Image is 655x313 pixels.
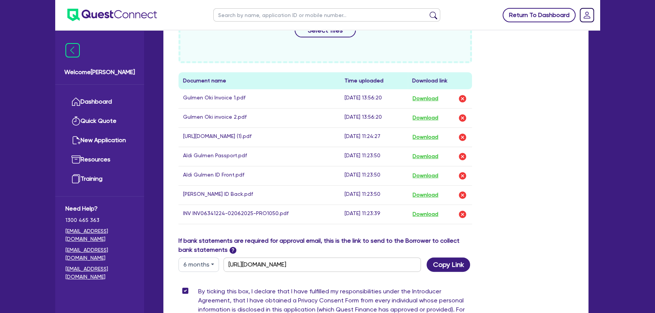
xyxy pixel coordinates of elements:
td: [DATE] 11:23:50 [340,147,408,166]
a: [EMAIL_ADDRESS][DOMAIN_NAME] [65,246,134,262]
button: Download [412,152,439,161]
input: Search by name, application ID or mobile number... [213,8,440,22]
span: Need Help? [65,204,134,213]
td: Gulmen Oki invoice 2.pdf [178,108,340,127]
img: icon-menu-close [65,43,80,57]
a: Quick Quote [65,112,134,131]
button: Download [412,132,439,142]
button: Download [412,171,439,181]
button: Dropdown toggle [178,257,219,272]
td: [DATE] 11:23:39 [340,205,408,224]
img: delete-icon [458,152,467,161]
a: [EMAIL_ADDRESS][DOMAIN_NAME] [65,265,134,281]
a: Training [65,169,134,189]
td: [DATE] 13:56:20 [340,108,408,127]
img: resources [71,155,81,164]
label: If bank statements are required for approval email, this is the link to send to the Borrower to c... [178,236,472,254]
span: Welcome [PERSON_NAME] [64,68,135,77]
th: Document name [178,72,340,89]
a: New Application [65,131,134,150]
th: Download link [408,72,472,89]
span: ? [230,247,236,254]
img: quick-quote [71,116,81,126]
td: [DATE] 13:56:20 [340,89,408,108]
a: Dashboard [65,92,134,112]
img: training [71,174,81,183]
td: Aldi Gulmen Passport.pdf [178,147,340,166]
button: Download [412,209,439,219]
td: [URL][DOMAIN_NAME] (1).pdf [178,127,340,147]
img: delete-icon [458,210,467,219]
td: [DATE] 11:23:50 [340,166,408,185]
img: new-application [71,136,81,145]
button: Copy Link [427,257,470,272]
td: [DATE] 11:24:27 [340,127,408,147]
img: quest-connect-logo-blue [67,9,157,21]
img: delete-icon [458,94,467,103]
button: Download [412,113,439,123]
td: [DATE] 11:23:50 [340,185,408,205]
a: Return To Dashboard [503,8,576,22]
a: [EMAIL_ADDRESS][DOMAIN_NAME] [65,227,134,243]
a: Dropdown toggle [577,5,597,25]
img: delete-icon [458,171,467,180]
td: INV INV06341224-02062025-PRO1050.pdf [178,205,340,224]
td: [PERSON_NAME] ID Back.pdf [178,185,340,205]
img: delete-icon [458,113,467,122]
span: 1300 465 363 [65,216,134,224]
img: delete-icon [458,133,467,142]
td: Aldi Gulmen ID Front.pdf [178,166,340,185]
button: Download [412,190,439,200]
a: Resources [65,150,134,169]
button: Download [412,94,439,104]
td: Gulmen Oki Invoice 1.pdf [178,89,340,108]
th: Time uploaded [340,72,408,89]
img: delete-icon [458,191,467,200]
